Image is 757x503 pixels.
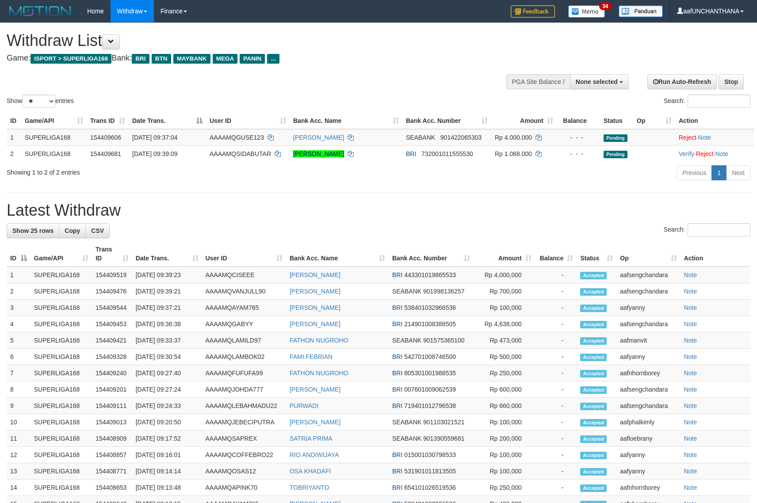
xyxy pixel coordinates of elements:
[392,484,402,491] span: BRI
[21,113,87,129] th: Game/API: activate to sort column ascending
[560,133,596,142] div: - - -
[580,435,607,443] span: Accepted
[132,150,177,157] span: [DATE] 09:39:09
[535,267,577,283] td: -
[696,150,714,157] a: Reject
[7,398,31,414] td: 9
[7,145,21,162] td: 2
[616,414,680,431] td: aafphalkimly
[392,320,402,328] span: BRI
[92,431,132,447] td: 154408909
[600,113,633,129] th: Status
[290,304,340,311] a: [PERSON_NAME]
[7,95,74,108] label: Show entries
[290,113,402,129] th: Bank Acc. Name: activate to sort column ascending
[90,134,121,141] span: 154409606
[616,349,680,365] td: aafyanny
[684,468,697,475] a: Note
[681,241,750,267] th: Action
[92,283,132,300] td: 154409476
[616,283,680,300] td: aafsengchandara
[675,145,754,162] td: · ·
[698,134,711,141] a: Note
[389,241,474,267] th: Bank Acc. Number: activate to sort column ascending
[202,241,286,267] th: User ID: activate to sort column ascending
[7,447,31,463] td: 12
[92,316,132,332] td: 154409453
[423,337,464,344] span: Copy 901575365100 to clipboard
[474,480,535,496] td: Rp 250,000
[31,480,92,496] td: SUPERLIGA168
[474,349,535,365] td: Rp 500,000
[210,134,264,141] span: AAAAMQGUSE123
[202,414,286,431] td: AAAAMQJEBECIPUTRA
[535,316,577,332] td: -
[616,463,680,480] td: aafyanny
[31,349,92,365] td: SUPERLIGA168
[173,54,210,64] span: MAYBANK
[132,300,202,316] td: [DATE] 09:37:21
[423,288,464,295] span: Copy 901998136257 to clipboard
[506,74,570,89] div: PGA Site Balance /
[85,223,110,238] a: CSV
[31,414,92,431] td: SUPERLIGA168
[392,419,421,426] span: SEABANK
[535,431,577,447] td: -
[132,349,202,365] td: [DATE] 09:30:54
[616,381,680,398] td: aafsengchandara
[535,283,577,300] td: -
[202,480,286,496] td: AAAAMQAPINK70
[647,74,717,89] a: Run Auto-Refresh
[7,241,31,267] th: ID: activate to sort column descending
[535,332,577,349] td: -
[404,484,456,491] span: Copy 654101026519536 to clipboard
[440,134,482,141] span: Copy 901422065303 to clipboard
[684,484,697,491] a: Note
[392,288,421,295] span: SEABANK
[31,54,111,64] span: ISPORT > SUPERLIGA168
[719,74,744,89] a: Stop
[535,480,577,496] td: -
[92,267,132,283] td: 154409519
[392,468,402,475] span: BRI
[202,365,286,381] td: AAAAMQFUFUFA99
[31,463,92,480] td: SUPERLIGA168
[684,320,697,328] a: Note
[404,468,456,475] span: Copy 531901011813505 to clipboard
[616,480,680,496] td: aafnhornborey
[580,288,607,296] span: Accepted
[31,447,92,463] td: SUPERLIGA168
[535,414,577,431] td: -
[31,316,92,332] td: SUPERLIGA168
[240,54,265,64] span: PANIN
[7,431,31,447] td: 11
[286,241,389,267] th: Bank Acc. Name: activate to sort column ascending
[31,365,92,381] td: SUPERLIGA168
[474,283,535,300] td: Rp 700,000
[599,2,611,10] span: 34
[290,337,348,344] a: FATHON NUGROHO
[633,113,675,129] th: Op: activate to sort column ascending
[568,5,605,18] img: Button%20Memo.svg
[619,5,663,17] img: panduan.png
[290,402,318,409] a: PURWADI
[290,271,340,278] a: [PERSON_NAME]
[580,272,607,279] span: Accepted
[132,332,202,349] td: [DATE] 09:33:37
[132,283,202,300] td: [DATE] 09:39:21
[7,332,31,349] td: 5
[392,435,421,442] span: SEABANK
[421,150,473,157] span: Copy 732001011555530 to clipboard
[290,484,329,491] a: TOBRIYANTO
[406,150,416,157] span: BRI
[679,134,696,141] a: Reject
[202,381,286,398] td: AAAAMQJOHDA777
[474,241,535,267] th: Amount: activate to sort column ascending
[726,165,750,180] a: Next
[474,381,535,398] td: Rp 600,000
[132,241,202,267] th: Date Trans.: activate to sort column ascending
[577,241,616,267] th: Status: activate to sort column ascending
[392,304,402,311] span: BRI
[92,463,132,480] td: 154408771
[92,365,132,381] td: 154409240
